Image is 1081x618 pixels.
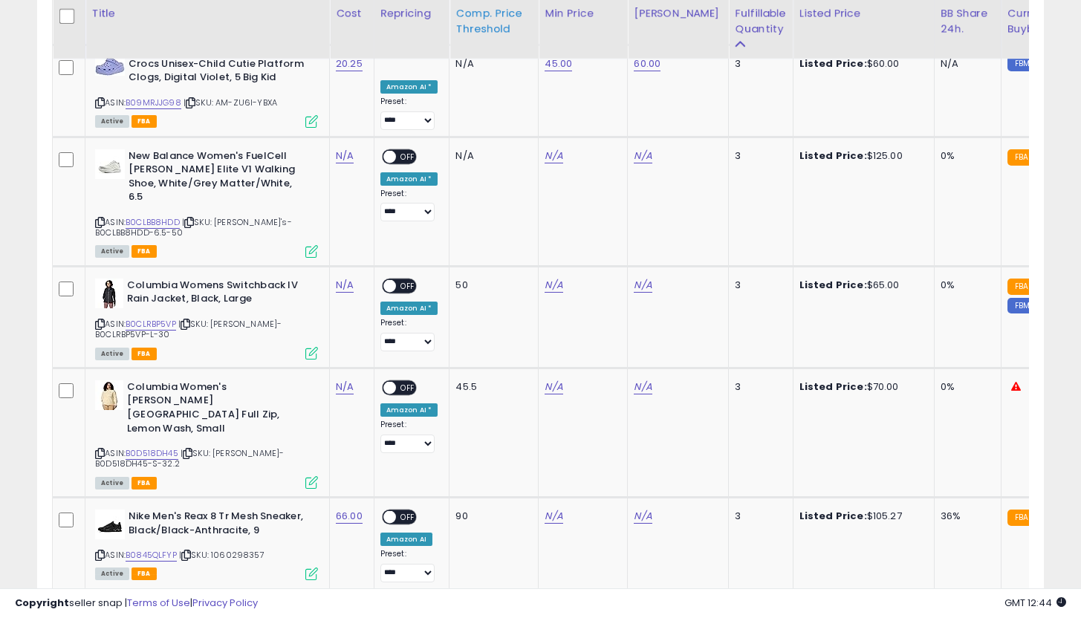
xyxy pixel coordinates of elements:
div: Preset: [380,420,438,453]
div: Comp. Price Threshold [455,6,532,37]
span: OFF [396,150,420,163]
span: FBA [132,477,157,489]
b: Nike Men's Reax 8 Tr Mesh Sneaker, Black/Black-Anthracite, 9 [129,510,309,541]
div: Amazon AI * [380,172,438,186]
div: seller snap | | [15,596,258,611]
span: 2025-09-18 12:44 GMT [1004,596,1066,610]
a: N/A [634,509,652,524]
span: All listings currently available for purchase on Amazon [95,115,129,128]
a: Terms of Use [127,596,190,610]
span: All listings currently available for purchase on Amazon [95,477,129,489]
div: 0% [941,279,990,292]
b: Listed Price: [799,149,867,163]
div: $70.00 [799,380,923,394]
div: Preset: [380,318,438,351]
div: Amazon AI * [380,302,438,315]
a: 20.25 [336,56,363,71]
img: 31xMKX+JhUL._SL40_.jpg [95,149,125,179]
b: Listed Price: [799,380,867,394]
a: N/A [545,509,562,524]
b: Columbia Women's [PERSON_NAME][GEOGRAPHIC_DATA] Full Zip, Lemon Wash, Small [127,380,308,439]
div: Repricing [380,6,444,22]
div: Min Price [545,6,621,22]
div: Amazon AI * [380,403,438,417]
a: B0845QLFYP [126,549,177,562]
a: 60.00 [634,56,660,71]
span: FBA [132,245,157,258]
div: ASIN: [95,510,318,579]
span: OFF [396,279,420,292]
small: FBA [1007,149,1035,166]
a: B0D518DH45 [126,447,178,460]
a: 66.00 [336,509,363,524]
div: 45.5 [455,380,527,394]
div: 90 [455,510,527,523]
span: FBA [132,567,157,580]
a: B0CLRBP5VP [126,318,176,331]
div: 3 [735,279,781,292]
div: ASIN: [95,149,318,256]
span: | SKU: [PERSON_NAME]-B0D518DH45-S-32.2 [95,447,284,469]
span: All listings currently available for purchase on Amazon [95,348,129,360]
span: OFF [396,511,420,524]
img: 31TAZHccl+L._SL40_.jpg [95,510,125,539]
span: | SKU: AM-ZU6I-YBXA [184,97,277,108]
a: N/A [336,278,354,293]
div: Title [91,6,323,22]
b: New Balance Women's FuelCell [PERSON_NAME] Elite V1 Walking Shoe, White/Grey Matter/White, 6.5 [129,149,309,208]
b: Listed Price: [799,509,867,523]
img: 41iyCDipIVL._SL40_.jpg [95,279,123,308]
span: | SKU: [PERSON_NAME]'s-B0CLBB8HDD-6.5-50 [95,216,292,238]
a: N/A [336,380,354,394]
div: 3 [735,57,781,71]
a: Privacy Policy [192,596,258,610]
img: 41mHa+T6pdL._SL40_.jpg [95,380,123,410]
a: N/A [634,380,652,394]
div: 50 [455,279,527,292]
div: N/A [455,57,527,71]
b: Listed Price: [799,56,867,71]
div: Cost [336,6,368,22]
span: All listings currently available for purchase on Amazon [95,567,129,580]
div: N/A [941,57,990,71]
div: [PERSON_NAME] [634,6,722,22]
a: N/A [336,149,354,163]
small: FBM [1007,56,1036,71]
div: Preset: [380,97,438,130]
div: Preset: [380,549,438,582]
div: Preset: [380,189,438,222]
div: N/A [455,149,527,163]
span: FBA [132,348,157,360]
div: BB Share 24h. [941,6,995,37]
div: $65.00 [799,279,923,292]
div: Amazon AI [380,533,432,546]
div: ASIN: [95,57,318,126]
div: $125.00 [799,149,923,163]
div: 36% [941,510,990,523]
div: $60.00 [799,57,923,71]
strong: Copyright [15,596,69,610]
a: N/A [634,149,652,163]
a: N/A [545,278,562,293]
div: ASIN: [95,279,318,358]
div: 3 [735,380,781,394]
img: 31DUMtKAolL._SL40_.jpg [95,57,125,76]
span: All listings currently available for purchase on Amazon [95,245,129,258]
div: Amazon AI * [380,80,438,94]
a: N/A [634,278,652,293]
b: Listed Price: [799,278,867,292]
span: OFF [396,381,420,394]
a: N/A [545,380,562,394]
a: B09MRJJG98 [126,97,181,109]
small: FBA [1007,510,1035,526]
span: | SKU: 1060298357 [179,549,264,561]
div: Listed Price [799,6,928,22]
div: 0% [941,149,990,163]
div: 3 [735,149,781,163]
b: Columbia Womens Switchback IV Rain Jacket, Black, Large [127,279,308,310]
div: ASIN: [95,380,318,487]
div: Fulfillable Quantity [735,6,786,37]
div: 3 [735,510,781,523]
span: FBA [132,115,157,128]
div: $105.27 [799,510,923,523]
